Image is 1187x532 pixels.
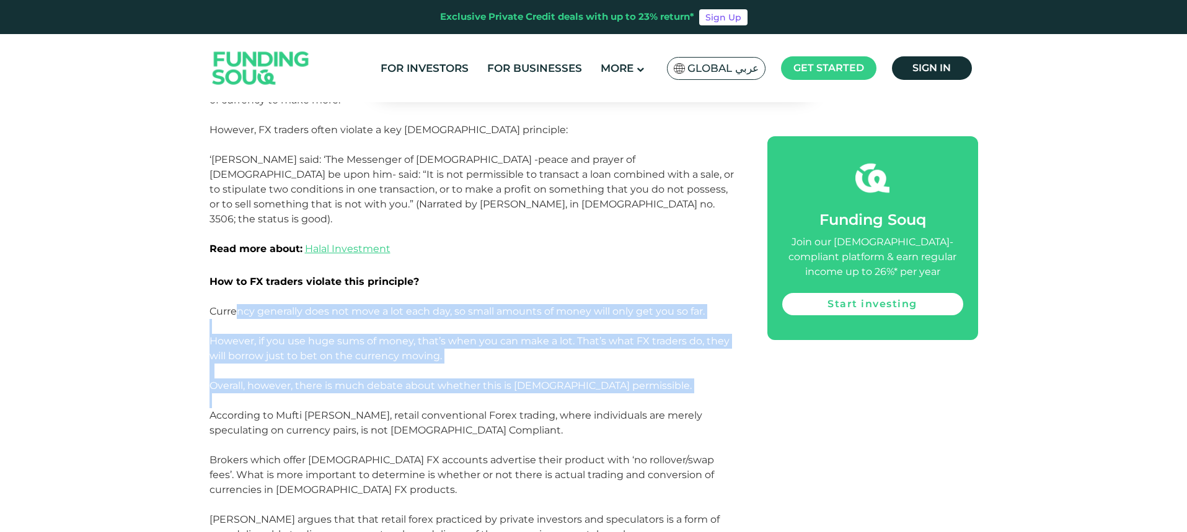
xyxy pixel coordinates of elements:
span: More [601,62,633,74]
span: Investors borrow large amounts of money to make money. The same is in FX trading, they will borro... [210,79,735,106]
img: Logo [200,37,322,100]
a: For Businesses [484,58,585,79]
a: For Investors [377,58,472,79]
div: Exclusive Private Credit deals with up to 23% return* [440,10,694,24]
a: Halal Investment [305,243,391,255]
span: According to Mufti [PERSON_NAME], retail conventional Forex trading, where individuals are merely... [210,409,714,495]
span: Currency generally does not move a lot each day, so small amounts of money will only get you so f... [210,305,730,362]
span: Overall, however, there is much debate about whether this is [DEMOGRAPHIC_DATA] permissible. [210,380,692,391]
a: Sign in [892,56,972,80]
span: ‘[PERSON_NAME] said: ‘The Messenger of [DEMOGRAPHIC_DATA] -peace and prayer of [DEMOGRAPHIC_DATA]... [210,154,734,225]
span: Funding Souq [819,211,926,229]
span: Global عربي [687,61,759,76]
img: SA Flag [674,63,685,74]
a: Sign Up [699,9,748,25]
strong: Read more about: [210,243,302,255]
img: fsicon [855,161,889,195]
span: Get started [793,62,864,74]
div: Join our [DEMOGRAPHIC_DATA]-compliant platform & earn regular income up to 26%* per year [782,235,963,279]
a: Start investing [782,293,963,315]
span: How to FX traders violate this principle? [210,276,419,287]
span: However, FX traders often violate a key [DEMOGRAPHIC_DATA] principle: [210,124,568,136]
span: Sign in [912,62,951,74]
